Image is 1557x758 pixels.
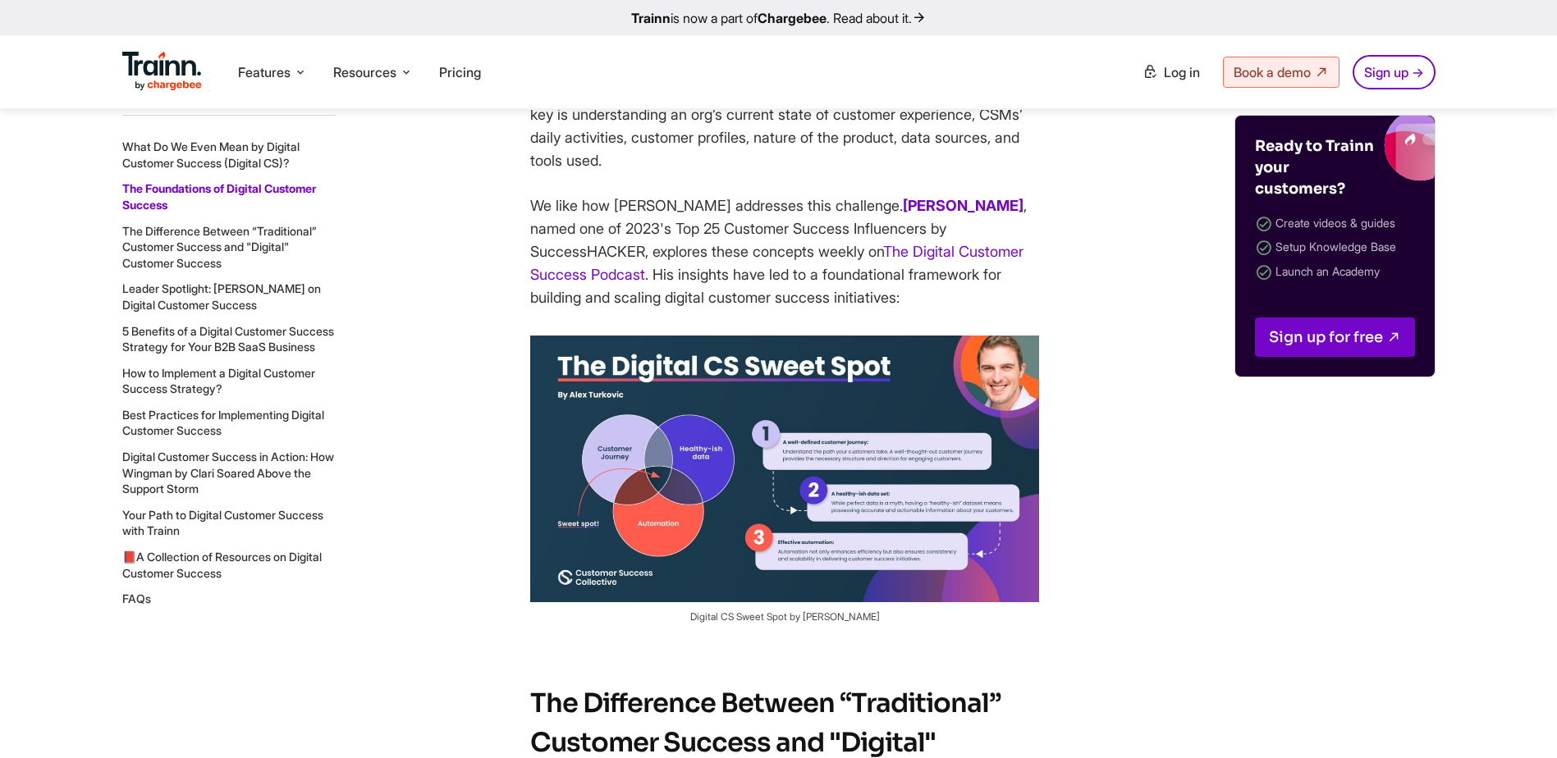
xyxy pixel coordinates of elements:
a: The Difference Between “Traditional” Customer Success and "Digital" Customer Success [122,223,316,269]
img: Digital Customer Success Model [530,336,1039,602]
a: The Foundations of Digital Customer Success [122,181,316,212]
li: Create videos & guides [1255,212,1415,236]
a: 5 Benefits of a Digital Customer Success Strategy for Your B2B SaaS Business [122,323,334,354]
a: [PERSON_NAME] [903,197,1023,214]
img: Trainn Logo [122,52,203,91]
a: Pricing [439,64,481,80]
h4: Ready to Trainn your customers? [1255,135,1378,199]
a: Sign up → [1353,55,1436,89]
a: What Do We Even Mean by Digital Customer Success (Digital CS)? [122,139,300,170]
li: Setup Knowledge Base [1255,236,1415,260]
b: Trainn [631,10,671,26]
a: Your Path to Digital Customer Success with Trainn [122,508,323,538]
a: Sign up for free [1255,317,1415,357]
a: 📕A Collection of Resources on Digital Customer Success [122,550,322,580]
span: Book a demo [1234,64,1311,80]
a: How to Implement a Digital Customer Success Strategy? [122,366,315,396]
img: Trainn blogs [1269,116,1435,181]
li: Launch an Academy [1255,261,1415,285]
b: Chargebee [758,10,827,26]
a: Log in [1133,57,1210,87]
span: Log in [1164,64,1200,80]
p: We like how [PERSON_NAME] addresses this challenge. , named one of 2023's Top 25 Customer Success... [530,194,1039,309]
p: Remember, there's no one-size-fits-all approach to digital CS programs. The key is understanding ... [530,80,1039,172]
figcaption: Digital CS Sweet Spot by [PERSON_NAME] [530,609,1039,624]
a: FAQs [122,591,151,605]
span: Resources [333,63,396,81]
a: Leader Spotlight: [PERSON_NAME] on Digital Customer Success [122,281,321,312]
a: Best Practices for Implementing Digital Customer Success [122,408,324,438]
span: Features [238,63,291,81]
a: The Digital Customer Success Podcast [530,243,1023,283]
a: Digital Customer Success in Action: How Wingman by Clari Soared Above the Support Storm [122,450,334,495]
a: Book a demo [1223,57,1339,88]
